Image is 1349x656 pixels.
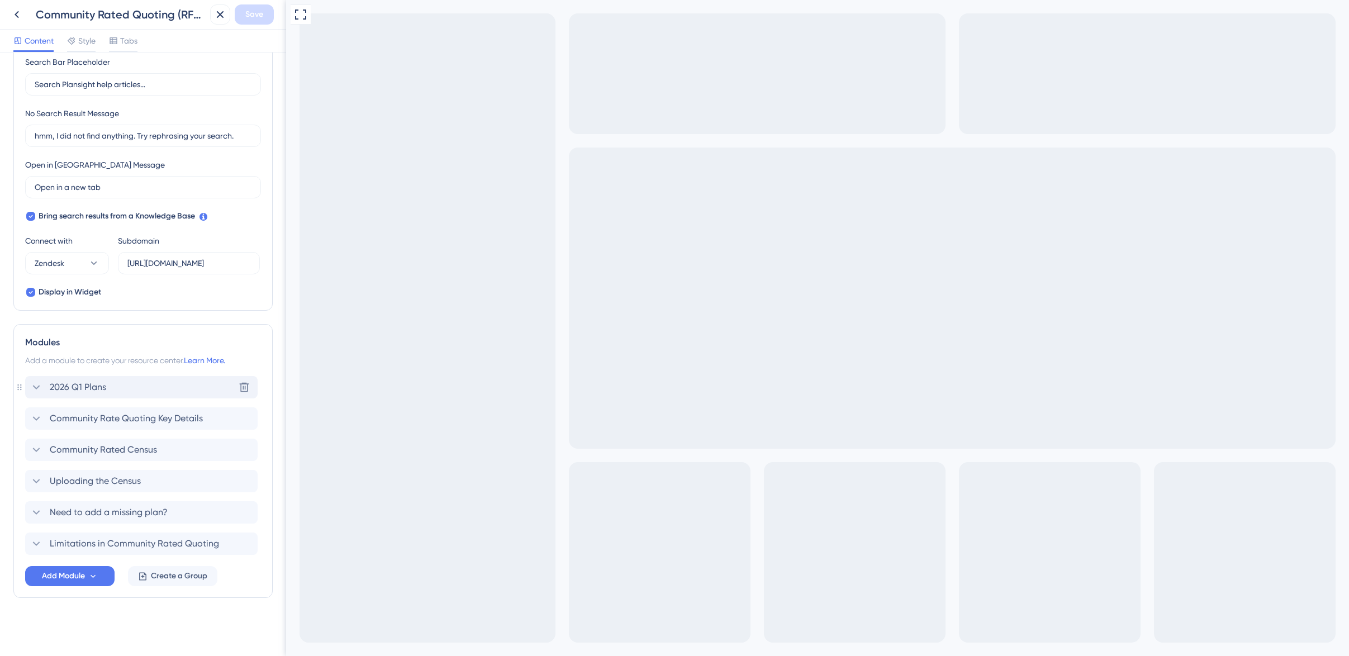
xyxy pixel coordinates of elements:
[25,55,110,69] div: Search Bar Placeholder
[121,6,125,15] div: 3
[25,234,109,248] div: Connect with
[50,443,157,457] span: Community Rated Census
[78,34,96,47] span: Style
[25,407,261,430] div: Community Rate Quoting Key Details
[50,474,141,488] span: Uploading the Census
[245,8,263,21] span: Save
[25,107,119,120] div: No Search Result Message
[25,501,261,524] div: Need to add a missing plan?
[25,34,54,47] span: Content
[25,158,165,172] div: Open in [GEOGRAPHIC_DATA] Message
[35,181,251,193] input: Open in a new tab
[35,78,251,91] input: Search Plansight help articles…
[25,252,109,274] button: Zendesk
[128,566,217,586] button: Create a Group
[25,356,184,365] span: Add a module to create your resource center.
[50,381,106,394] span: 2026 Q1 Plans
[39,286,101,299] span: Display in Widget
[25,376,261,398] div: 2026 Q1 Plans
[235,4,274,25] button: Save
[120,34,137,47] span: Tabs
[50,537,219,550] span: Limitations in Community Rated Quoting
[25,336,261,349] div: Modules
[10,3,114,16] span: Community Rated Quoting
[151,569,207,583] span: Create a Group
[50,412,203,425] span: Community Rate Quoting Key Details
[118,234,159,248] div: Subdomain
[25,533,261,555] div: Limitations in Community Rated Quoting
[36,7,206,22] div: Community Rated Quoting (RFP Wizard)
[35,130,251,142] input: hmm, I did not find anything. Try rephrasing your search.
[127,257,250,269] input: userguiding.zendesk.com
[42,569,85,583] span: Add Module
[35,256,64,270] span: Zendesk
[50,506,168,519] span: Need to add a missing plan?
[25,439,261,461] div: Community Rated Census
[25,470,261,492] div: Uploading the Census
[184,356,225,365] a: Learn More.
[39,210,195,223] span: Bring search results from a Knowledge Base
[25,566,115,586] button: Add Module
